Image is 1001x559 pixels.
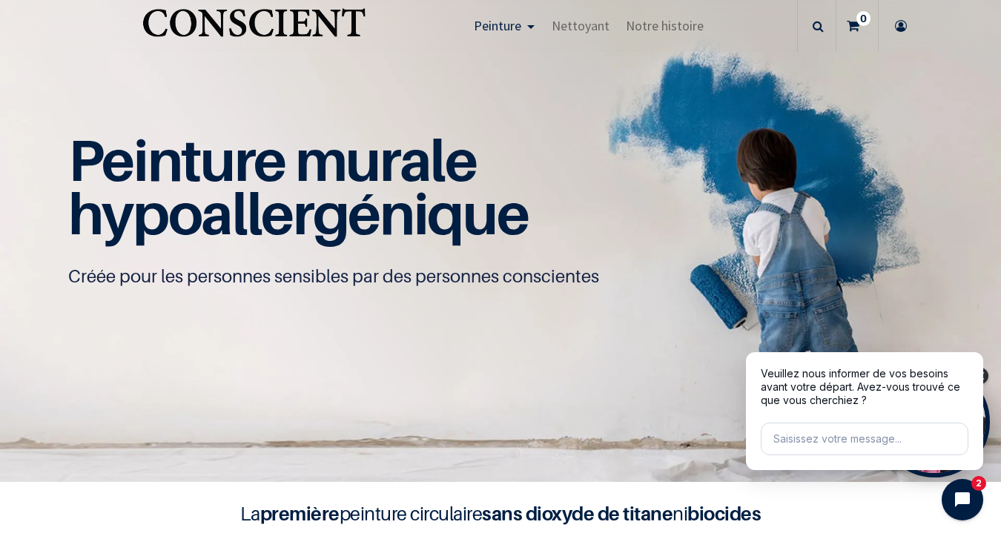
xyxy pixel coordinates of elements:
[687,502,761,525] b: biocides
[68,265,934,288] p: Créée pour les personnes sensibles par des personnes conscientes
[626,17,704,34] span: Notre histoire
[552,17,609,34] span: Nettoyant
[856,11,870,26] sup: 0
[474,17,521,34] span: Peinture
[68,179,529,248] span: hypoallergénique
[204,500,797,528] h4: La peinture circulaire ni
[260,502,340,525] b: première
[68,125,477,194] span: Peinture murale
[482,502,673,525] b: sans dioxyde de titane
